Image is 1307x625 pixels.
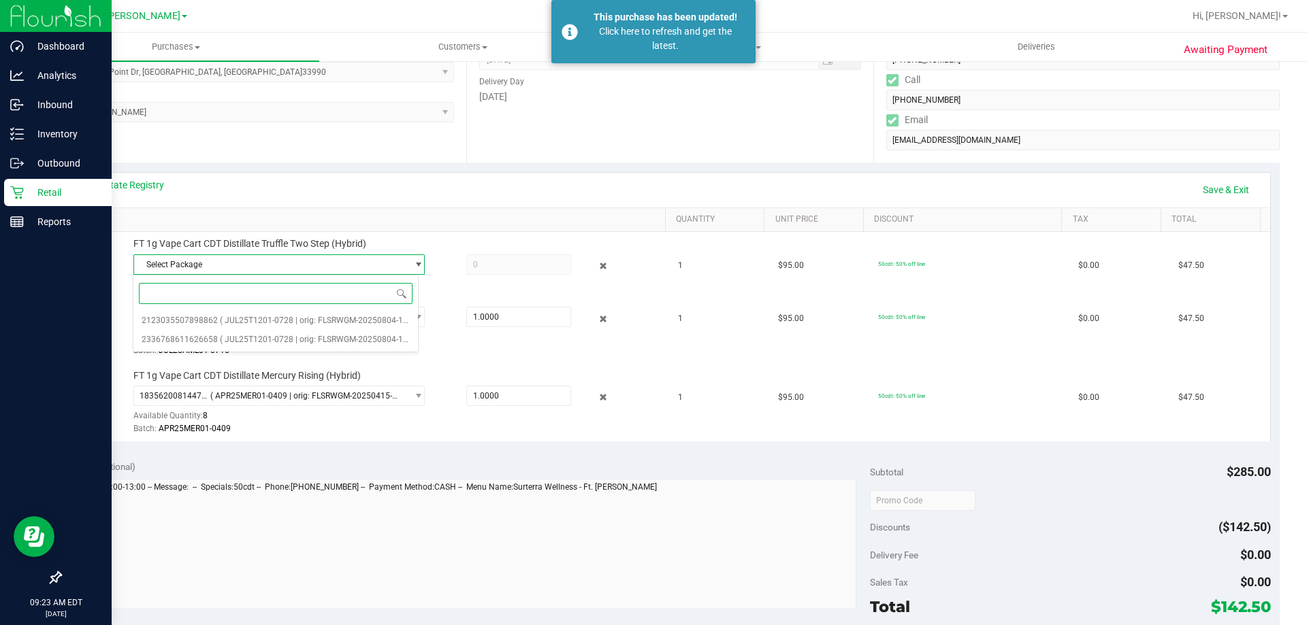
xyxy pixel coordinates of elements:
span: APR25MER01-0409 [159,424,231,433]
a: Purchases [33,33,319,61]
a: SKU [80,214,660,225]
span: Total [870,597,910,616]
p: Inventory [24,126,106,142]
span: Batch: [133,345,157,355]
input: 1.0000 [467,386,570,405]
span: Ft. [PERSON_NAME] [91,10,180,22]
a: Discount [874,214,1056,225]
span: $95.00 [778,259,804,272]
span: ( APR25MER01-0409 | orig: FLSRWGM-20250415-3420 ) [210,391,402,401]
span: Awaiting Payment [1184,42,1268,58]
inline-svg: Analytics [10,69,24,82]
span: select [406,255,423,274]
iframe: Resource center [14,516,54,557]
span: select [406,386,423,405]
div: Click here to refresh and get the latest. [585,24,745,53]
label: Email [886,110,928,130]
span: 1835620081447854 [140,391,210,401]
span: ($142.50) [1219,520,1271,534]
span: $142.50 [1211,597,1271,616]
span: $47.50 [1178,391,1204,404]
p: Retail [24,184,106,201]
inline-svg: Inbound [10,98,24,112]
p: Outbound [24,155,106,171]
span: $0.00 [1078,391,1099,404]
inline-svg: Inventory [10,127,24,141]
span: Purchases [33,41,319,53]
span: 50cdt: 50% off line [878,392,925,399]
input: Promo Code [870,490,975,511]
span: JUL25AML01-0716 [159,345,229,355]
a: Tax [1073,214,1156,225]
a: Total [1172,214,1255,225]
span: $285.00 [1227,464,1271,479]
span: $95.00 [778,312,804,325]
span: $95.00 [778,391,804,404]
span: 50cdt: 50% off line [878,260,925,267]
span: 1 [678,259,683,272]
span: Delivery Fee [870,550,918,560]
span: Select Package [134,255,407,274]
label: Delivery Day [479,75,524,88]
span: $0.00 [1078,312,1099,325]
span: $0.00 [1078,259,1099,272]
div: [DATE] [479,90,860,104]
span: 8 [203,411,208,420]
span: $0.00 [1240,575,1271,589]
label: Call [886,70,920,90]
span: 50cdt: 50% off line [878,314,925,320]
a: Quantity [676,214,759,225]
a: View State Registry [82,178,164,192]
span: Sales Tax [870,577,908,588]
a: Save & Exit [1194,178,1258,201]
inline-svg: Retail [10,186,24,199]
p: Analytics [24,67,106,84]
div: Available Quantity: [133,406,440,433]
p: Dashboard [24,38,106,54]
inline-svg: Reports [10,215,24,229]
span: FT 1g Vape Cart CDT Distillate Truffle Two Step (Hybrid) [133,237,366,250]
a: Customers [319,33,606,61]
span: Deliveries [999,41,1074,53]
p: 09:23 AM EDT [6,596,106,609]
div: This purchase has been updated! [585,10,745,24]
span: Discounts [870,515,910,539]
inline-svg: Outbound [10,156,24,170]
a: Deliveries [893,33,1180,61]
p: Reports [24,214,106,230]
a: Unit Price [775,214,858,225]
input: 1.0000 [467,307,570,326]
span: 1 [678,391,683,404]
span: 1 [678,312,683,325]
span: $47.50 [1178,259,1204,272]
span: $47.50 [1178,312,1204,325]
span: Customers [320,41,605,53]
p: [DATE] [6,609,106,619]
span: FT 1g Vape Cart CDT Distillate Mercury Rising (Hybrid) [133,369,361,382]
span: $0.00 [1240,547,1271,562]
span: Batch: [133,424,157,433]
inline-svg: Dashboard [10,39,24,53]
p: Inbound [24,97,106,113]
input: Format: (999) 999-9999 [886,90,1280,110]
span: Subtotal [870,467,903,477]
span: Hi, [PERSON_NAME]! [1193,10,1281,21]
